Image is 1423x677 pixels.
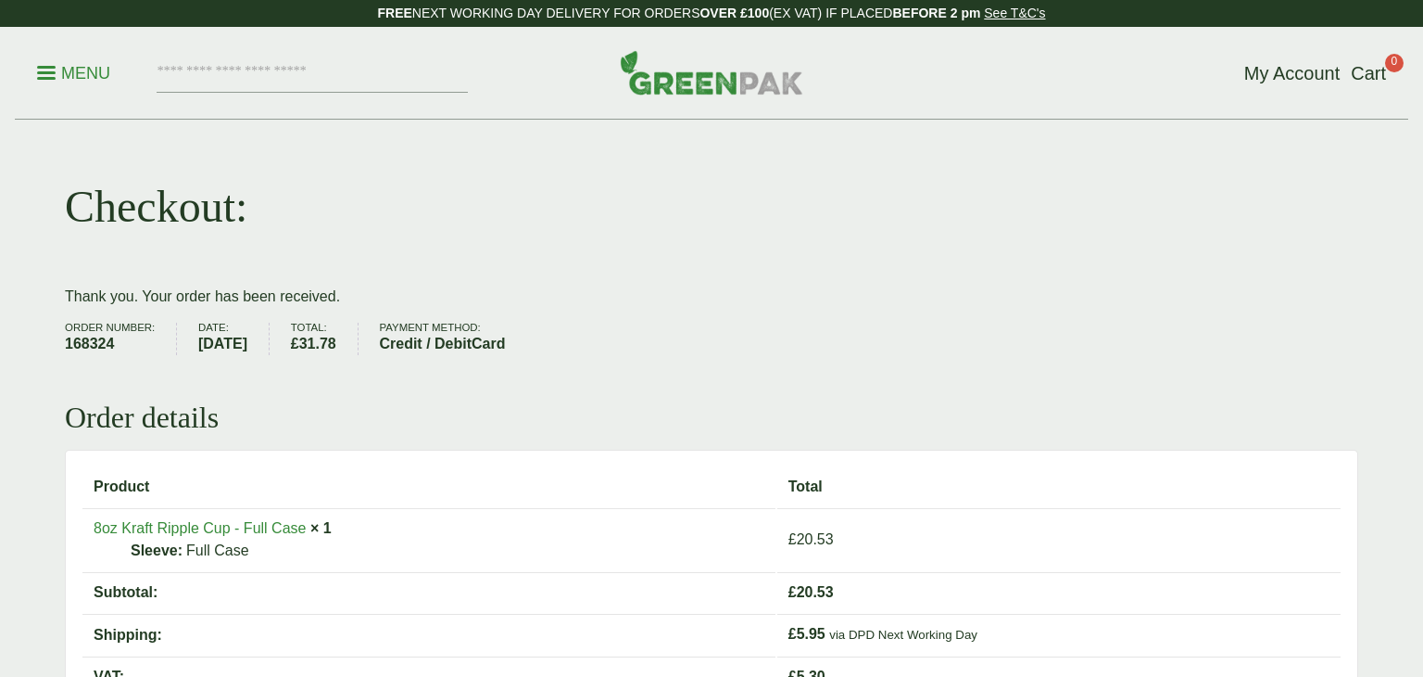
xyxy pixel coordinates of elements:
strong: Credit / DebitCard [379,333,505,355]
bdi: 31.78 [291,336,336,351]
th: Subtotal: [82,572,775,612]
span: £ [291,336,299,351]
strong: Sleeve: [131,540,183,562]
span: My Account [1244,63,1340,83]
span: £ [788,584,797,600]
strong: × 1 [310,520,332,536]
strong: BEFORE 2 pm [892,6,980,20]
strong: OVER £100 [699,6,769,20]
bdi: 20.53 [788,531,834,547]
h2: Order details [65,400,1358,435]
h1: Checkout: [65,180,247,234]
li: Total: [291,323,359,355]
strong: [DATE] [198,333,247,355]
span: Cart [1351,63,1386,83]
span: 0 [1385,54,1404,72]
span: 5.95 [788,626,825,642]
span: 20.53 [788,584,834,600]
a: Menu [37,62,110,81]
img: GreenPak Supplies [620,50,803,95]
li: Date: [198,323,270,355]
a: See T&C's [984,6,1045,20]
small: via DPD Next Working Day [829,628,977,642]
li: Order number: [65,323,177,355]
th: Shipping: [82,614,775,655]
p: Thank you. Your order has been received. [65,286,1358,308]
span: £ [788,626,797,642]
th: Total [777,467,1341,506]
p: Menu [37,62,110,84]
a: 8oz Kraft Ripple Cup - Full Case [94,520,306,536]
span: £ [788,531,797,547]
p: Full Case [131,540,764,562]
a: Cart 0 [1351,59,1386,87]
li: Payment method: [379,323,526,355]
a: My Account [1244,59,1340,87]
strong: FREE [377,6,411,20]
th: Product [82,467,775,506]
strong: 168324 [65,333,155,355]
